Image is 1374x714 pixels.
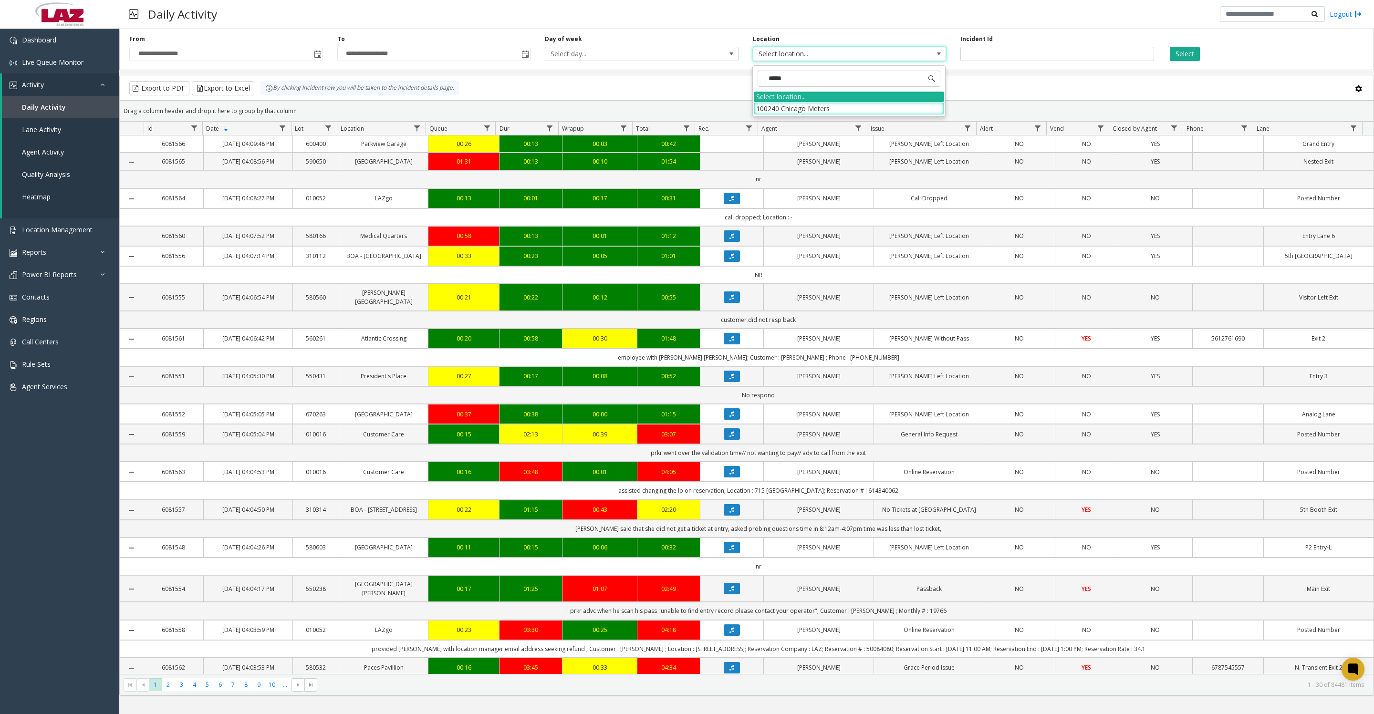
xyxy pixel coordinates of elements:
[1124,139,1187,148] a: YES
[1082,468,1091,476] span: NO
[1238,122,1251,135] a: Phone Filter Menu
[1124,467,1187,476] a: NO
[144,311,1374,329] td: customer did not resp back
[743,122,756,135] a: Rec. Filter Menu
[265,84,273,92] img: infoIcon.svg
[1082,194,1091,202] span: NO
[149,372,198,381] a: 6081551
[2,73,119,96] a: Activity
[1151,334,1160,342] span: YES
[22,170,70,179] span: Quality Analysis
[337,35,345,43] label: To
[120,431,144,438] a: Collapse Details
[545,47,699,61] span: Select day...
[568,157,631,166] a: 00:10
[643,231,695,240] a: 01:12
[770,430,868,439] a: [PERSON_NAME]
[643,410,695,419] a: 01:15
[1270,157,1368,166] a: Nested Exit
[505,410,557,419] a: 00:38
[770,372,868,381] a: [PERSON_NAME]
[1124,430,1187,439] a: YES
[961,122,974,135] a: Issue Filter Menu
[2,118,119,141] a: Lane Activity
[1151,430,1160,438] span: YES
[345,372,422,381] a: President's Place
[990,157,1049,166] a: NO
[990,194,1049,203] a: NO
[299,410,333,419] a: 670263
[2,186,119,208] a: Heatmap
[22,125,61,134] span: Lane Activity
[643,157,695,166] a: 01:54
[434,430,493,439] a: 00:15
[990,334,1049,343] a: NO
[880,293,978,302] a: [PERSON_NAME] Left Location
[345,467,422,476] a: Customer Care
[345,334,422,343] a: Atlantic Crossing
[880,334,978,343] a: [PERSON_NAME] Without Pass
[1124,293,1187,302] a: NO
[643,372,695,381] a: 00:52
[505,251,557,260] div: 00:23
[1151,372,1160,380] span: YES
[1151,293,1160,301] span: NO
[770,467,868,476] a: [PERSON_NAME]
[192,81,254,95] button: Export to Excel
[434,410,493,419] a: 00:37
[322,122,335,135] a: Lot Filter Menu
[276,122,289,135] a: Date Filter Menu
[568,231,631,240] a: 00:01
[770,231,868,240] a: [PERSON_NAME]
[505,334,557,343] a: 00:58
[434,372,493,381] a: 00:27
[1061,231,1113,240] a: NO
[209,372,287,381] a: [DATE] 04:05:30 PM
[10,227,17,234] img: 'icon'
[770,334,868,343] a: [PERSON_NAME]
[1354,9,1362,19] img: logout
[299,251,333,260] a: 310112
[568,251,631,260] div: 00:05
[345,139,422,148] a: Parkview Garage
[568,139,631,148] a: 00:03
[1270,467,1368,476] a: Posted Number
[960,35,993,43] label: Incident Id
[149,157,198,166] a: 6081565
[1061,293,1113,302] a: NO
[770,157,868,166] a: [PERSON_NAME]
[505,467,557,476] a: 03:48
[434,157,493,166] a: 01:31
[144,208,1374,226] td: call dropped; Location : -
[643,467,695,476] a: 04:05
[10,361,17,369] img: 'icon'
[568,410,631,419] a: 00:00
[149,410,198,419] a: 6081552
[505,139,557,148] a: 00:13
[880,157,978,166] a: [PERSON_NAME] Left Location
[990,251,1049,260] a: NO
[434,467,493,476] div: 00:16
[149,334,198,343] a: 6081561
[505,372,557,381] div: 00:17
[299,467,333,476] a: 010016
[1061,157,1113,166] a: NO
[22,270,77,279] span: Power BI Reports
[568,293,631,302] a: 00:12
[434,334,493,343] a: 00:20
[1061,194,1113,203] a: NO
[568,372,631,381] div: 00:08
[880,194,978,203] a: Call Dropped
[144,349,1374,366] td: employee with [PERSON_NAME] [PERSON_NAME]; Customer : [PERSON_NAME] ; Phone : [PHONE_NUMBER]
[880,251,978,260] a: [PERSON_NAME] Left Location
[1082,334,1091,342] span: YES
[209,293,287,302] a: [DATE] 04:06:54 PM
[990,372,1049,381] a: NO
[22,315,47,324] span: Regions
[1270,372,1368,381] a: Entry 3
